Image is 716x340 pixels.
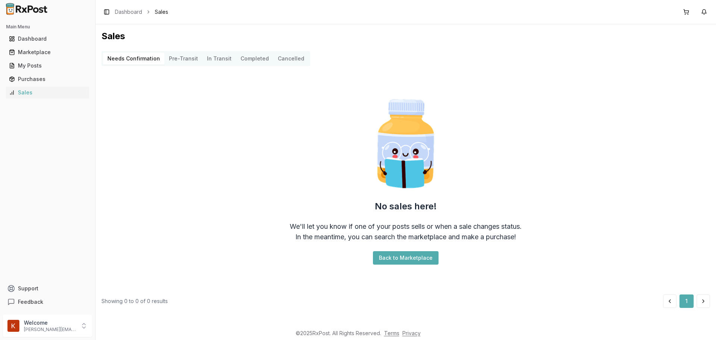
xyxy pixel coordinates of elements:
a: Sales [6,86,89,99]
button: Sales [3,87,92,99]
button: Completed [236,53,273,65]
button: Feedback [3,295,92,309]
button: Support [3,282,92,295]
div: Purchases [9,75,86,83]
button: In Transit [202,53,236,65]
span: Sales [155,8,168,16]
button: Purchases [3,73,92,85]
button: 1 [679,294,694,308]
button: Marketplace [3,46,92,58]
h2: Main Menu [6,24,89,30]
button: Back to Marketplace [373,251,439,265]
button: Cancelled [273,53,309,65]
img: RxPost Logo [3,3,51,15]
p: [PERSON_NAME][EMAIL_ADDRESS][DOMAIN_NAME] [24,327,76,333]
a: Marketplace [6,46,89,59]
a: Dashboard [6,32,89,46]
h2: No sales here! [375,200,437,212]
a: Privacy [402,330,421,336]
button: Dashboard [3,33,92,45]
div: We'll let you know if one of your posts sells or when a sale changes status. [290,221,522,232]
div: Dashboard [9,35,86,43]
div: Showing 0 to 0 of 0 results [101,297,168,305]
button: Pre-Transit [164,53,202,65]
nav: breadcrumb [115,8,168,16]
span: Feedback [18,298,43,306]
a: Purchases [6,72,89,86]
button: Needs Confirmation [103,53,164,65]
div: Marketplace [9,49,86,56]
div: Sales [9,89,86,96]
button: My Posts [3,60,92,72]
img: User avatar [7,320,19,332]
h1: Sales [101,30,710,42]
div: In the meantime, you can search the marketplace and make a purchase! [295,232,516,242]
a: Dashboard [115,8,142,16]
div: My Posts [9,62,86,69]
p: Welcome [24,319,76,327]
img: Smart Pill Bottle [358,96,453,191]
a: My Posts [6,59,89,72]
a: Terms [384,330,399,336]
